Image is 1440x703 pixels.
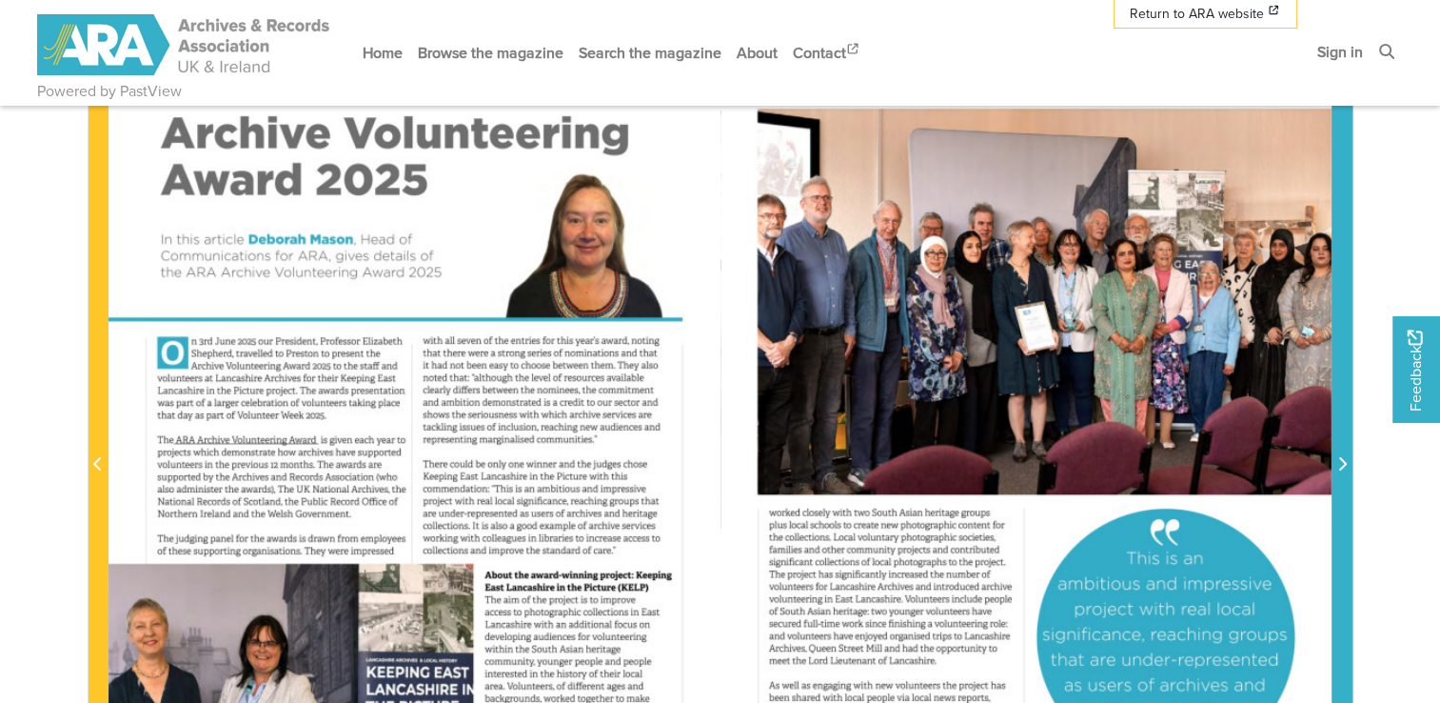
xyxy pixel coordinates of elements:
a: Powered by PastView [37,80,182,103]
a: Search the magazine [571,28,729,78]
a: About [729,28,785,78]
span: Feedback [1404,331,1427,412]
a: Browse the magazine [410,28,571,78]
a: Contact [785,28,869,78]
a: Home [355,28,410,78]
a: Sign in [1310,27,1371,77]
a: Would you like to provide feedback? [1392,316,1440,423]
img: ARA - ARC Magazine | Powered by PastView [37,14,332,75]
a: ARA - ARC Magazine | Powered by PastView logo [37,4,332,87]
span: Return to ARA website [1130,4,1264,24]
